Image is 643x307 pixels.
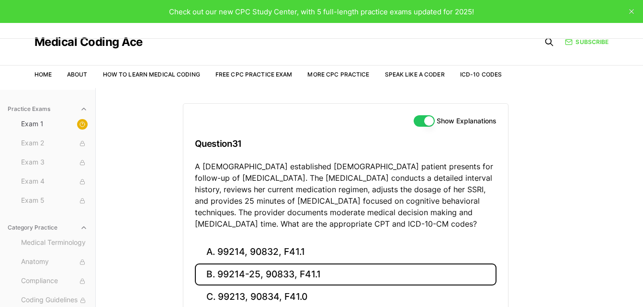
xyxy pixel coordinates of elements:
[21,119,88,130] span: Exam 1
[624,4,639,19] button: close
[169,7,474,16] span: Check out our new CPC Study Center, with 5 full-length practice exams updated for 2025!
[34,71,52,78] a: Home
[21,238,88,248] span: Medical Terminology
[4,220,91,235] button: Category Practice
[21,157,88,168] span: Exam 3
[460,71,502,78] a: ICD-10 Codes
[17,117,91,132] button: Exam 1
[195,241,496,263] button: A. 99214, 90832, F41.1
[21,138,88,149] span: Exam 2
[17,193,91,208] button: Exam 5
[17,136,91,151] button: Exam 2
[307,71,369,78] a: More CPC Practice
[17,174,91,189] button: Exam 4
[34,36,143,48] a: Medical Coding Ace
[195,263,496,286] button: B. 99214-25, 90833, F41.1
[195,161,496,230] p: A [DEMOGRAPHIC_DATA] established [DEMOGRAPHIC_DATA] patient presents for follow-up of [MEDICAL_DA...
[17,274,91,289] button: Compliance
[4,101,91,117] button: Practice Exams
[21,257,88,267] span: Anatomy
[437,118,496,124] label: Show Explanations
[385,71,445,78] a: Speak Like a Coder
[215,71,293,78] a: Free CPC Practice Exam
[17,235,91,251] button: Medical Terminology
[21,176,88,187] span: Exam 4
[21,295,88,306] span: Coding Guidelines
[195,130,496,158] h3: Question 31
[67,71,88,78] a: About
[565,38,609,46] a: Subscribe
[17,254,91,270] button: Anatomy
[17,155,91,170] button: Exam 3
[21,276,88,286] span: Compliance
[21,196,88,206] span: Exam 5
[103,71,200,78] a: How to Learn Medical Coding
